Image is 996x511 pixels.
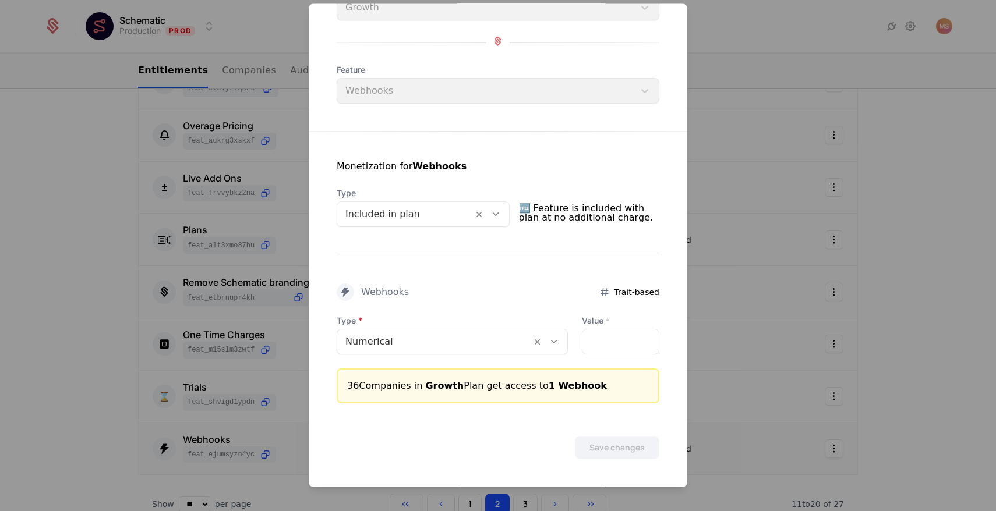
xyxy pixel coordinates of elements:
[575,437,659,460] button: Save changes
[412,161,467,172] strong: Webhooks
[337,188,510,200] span: Type
[582,315,659,327] label: Value
[425,381,464,392] span: Growth
[337,160,467,174] div: Monetization for
[519,200,660,228] span: 🆓 Feature is included with plan at no additional charge.
[347,379,649,393] div: 36 Companies in Plan get access to
[361,288,409,297] div: Webhooks
[614,287,659,299] span: Trait-based
[337,65,659,76] span: Feature
[337,315,568,327] span: Type
[549,381,607,392] span: 1 Webhook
